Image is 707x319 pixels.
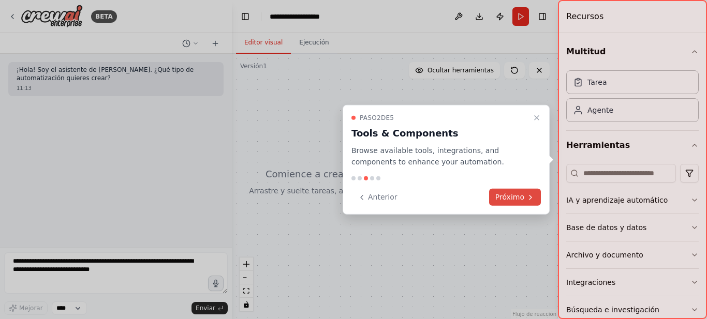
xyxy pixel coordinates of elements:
h3: Tools & Components [351,126,528,140]
font: 2 [377,114,381,121]
button: Cerrar el tutorial [531,111,543,124]
button: Anterior [351,189,404,206]
button: Próximo [489,189,541,206]
font: Próximo [495,193,524,201]
p: Browse available tools, integrations, and components to enhance your automation. [351,144,528,168]
font: Paso [360,114,377,121]
font: Anterior [368,193,397,201]
font: de [381,114,390,121]
button: Ocultar la barra lateral izquierda [238,9,253,24]
font: 5 [390,114,394,121]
